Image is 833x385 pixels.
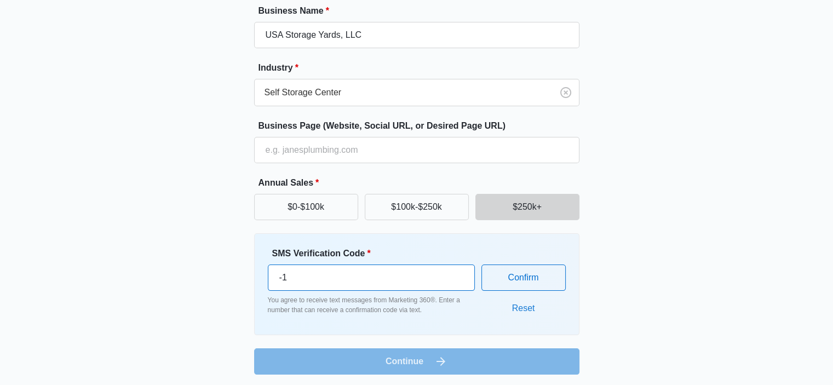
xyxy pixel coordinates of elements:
[501,295,546,321] button: Reset
[268,265,475,291] input: Enter verification code
[258,61,584,74] label: Industry
[254,194,358,220] button: $0-$100k
[258,119,584,133] label: Business Page (Website, Social URL, or Desired Page URL)
[475,194,579,220] button: $250k+
[557,84,575,101] button: Clear
[254,22,579,48] input: e.g. Jane's Plumbing
[254,137,579,163] input: e.g. janesplumbing.com
[258,4,584,18] label: Business Name
[258,176,584,189] label: Annual Sales
[481,265,566,291] button: Confirm
[268,295,475,315] p: You agree to receive text messages from Marketing 360®. Enter a number that can receive a confirm...
[272,247,479,260] label: SMS Verification Code
[365,194,469,220] button: $100k-$250k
